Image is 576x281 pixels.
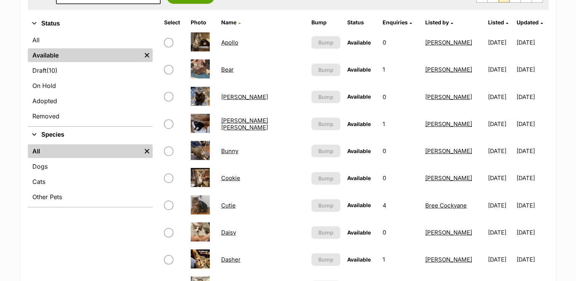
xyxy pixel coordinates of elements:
a: All [28,144,141,158]
a: Other Pets [28,190,153,204]
td: [DATE] [485,138,516,164]
span: Bump [318,120,333,128]
button: Bump [311,91,340,103]
span: Available [347,93,371,100]
button: Bump [311,118,340,130]
td: 1 [380,111,421,137]
td: [DATE] [517,111,547,137]
a: Enquiries [383,19,412,26]
a: Cutie [221,202,236,209]
span: Available [347,39,371,46]
a: [PERSON_NAME] [425,147,472,155]
span: Name [221,19,236,26]
td: 1 [380,56,421,83]
td: [DATE] [485,192,516,219]
button: Bump [311,253,340,266]
td: [DATE] [485,246,516,273]
td: [DATE] [485,56,516,83]
button: Bump [311,64,340,76]
a: [PERSON_NAME] [425,256,472,263]
button: Bump [311,36,340,49]
button: Bump [311,172,340,185]
td: 0 [380,165,421,191]
a: Bree Cockyane [425,202,467,209]
a: On Hold [28,79,153,93]
td: [DATE] [485,111,516,137]
span: Bump [318,147,333,155]
a: Listed by [425,19,453,26]
th: Bump [308,16,343,29]
td: 0 [380,219,421,246]
a: Bear [221,66,234,73]
a: Cats [28,175,153,188]
span: Listed [488,19,504,26]
td: [DATE] [485,219,516,246]
span: Available [347,202,371,208]
span: Bump [318,228,333,236]
span: (10) [46,66,57,75]
a: Removed [28,109,153,123]
a: Listed [488,19,508,26]
a: Bunny [221,147,238,155]
td: [DATE] [517,56,547,83]
span: Bump [318,66,333,74]
span: Bump [318,201,333,209]
td: [DATE] [485,84,516,110]
span: Available [347,229,371,236]
a: Remove filter [141,48,153,62]
button: Bump [311,145,340,157]
button: Bump [311,226,340,239]
a: [PERSON_NAME] [PERSON_NAME] [221,117,268,131]
th: Select [161,16,187,29]
td: 0 [380,84,421,110]
td: 4 [380,192,421,219]
td: 1 [380,246,421,273]
a: [PERSON_NAME] [425,229,472,236]
a: Adopted [28,94,153,108]
a: [PERSON_NAME] [425,120,472,128]
a: Dasher [221,256,241,263]
a: Remove filter [141,144,153,158]
a: Name [221,19,241,26]
a: [PERSON_NAME] [425,93,472,101]
span: Available [347,121,371,127]
div: Status [28,32,153,126]
span: Available [347,256,371,263]
td: [DATE] [517,192,547,219]
button: Status [28,19,153,29]
td: [DATE] [517,138,547,164]
button: Species [28,130,153,140]
a: [PERSON_NAME] [425,66,472,73]
td: [DATE] [517,84,547,110]
a: Dogs [28,160,153,173]
a: Cookie [221,174,240,182]
div: Species [28,143,153,207]
button: Bump [311,199,340,212]
span: Bump [318,38,333,46]
a: Apollo [221,39,238,46]
a: [PERSON_NAME] [221,93,268,101]
td: [DATE] [517,246,547,273]
th: Photo [188,16,217,29]
span: Updated [517,19,539,26]
span: translation missing: en.admin.listings.index.attributes.enquiries [383,19,408,26]
a: Daisy [221,229,236,236]
a: [PERSON_NAME] [425,39,472,46]
td: [DATE] [485,165,516,191]
span: Available [347,175,371,181]
span: Available [347,66,371,73]
td: [DATE] [517,29,547,56]
a: Updated [517,19,543,26]
span: Bump [318,255,333,263]
span: Bump [318,93,333,101]
td: 0 [380,29,421,56]
td: [DATE] [517,165,547,191]
td: [DATE] [517,219,547,246]
span: Bump [318,174,333,182]
td: [DATE] [485,29,516,56]
td: 0 [380,138,421,164]
a: Available [28,48,141,62]
a: [PERSON_NAME] [425,174,472,182]
span: Listed by [425,19,449,26]
th: Status [344,16,379,29]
